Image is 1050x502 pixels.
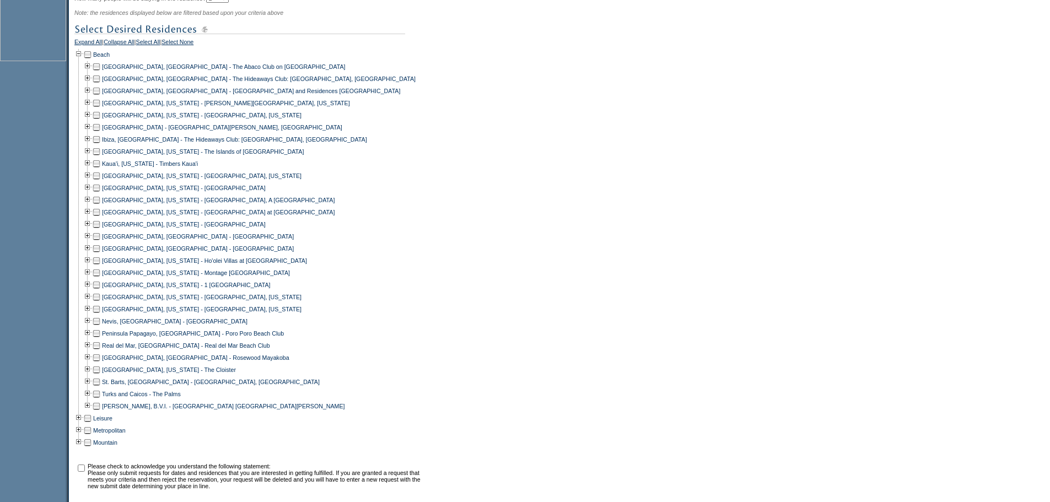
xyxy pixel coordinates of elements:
[102,269,290,276] a: [GEOGRAPHIC_DATA], [US_STATE] - Montage [GEOGRAPHIC_DATA]
[102,342,270,349] a: Real del Mar, [GEOGRAPHIC_DATA] - Real del Mar Beach Club
[102,124,342,131] a: [GEOGRAPHIC_DATA] - [GEOGRAPHIC_DATA][PERSON_NAME], [GEOGRAPHIC_DATA]
[102,282,271,288] a: [GEOGRAPHIC_DATA], [US_STATE] - 1 [GEOGRAPHIC_DATA]
[102,136,367,143] a: Ibiza, [GEOGRAPHIC_DATA] - The Hideaways Club: [GEOGRAPHIC_DATA], [GEOGRAPHIC_DATA]
[102,379,320,385] a: St. Barts, [GEOGRAPHIC_DATA] - [GEOGRAPHIC_DATA], [GEOGRAPHIC_DATA]
[104,39,134,48] a: Collapse All
[102,160,198,167] a: Kaua'i, [US_STATE] - Timbers Kaua'i
[102,112,301,118] a: [GEOGRAPHIC_DATA], [US_STATE] - [GEOGRAPHIC_DATA], [US_STATE]
[102,100,350,106] a: [GEOGRAPHIC_DATA], [US_STATE] - [PERSON_NAME][GEOGRAPHIC_DATA], [US_STATE]
[136,39,160,48] a: Select All
[102,294,301,300] a: [GEOGRAPHIC_DATA], [US_STATE] - [GEOGRAPHIC_DATA], [US_STATE]
[102,366,236,373] a: [GEOGRAPHIC_DATA], [US_STATE] - The Cloister
[93,51,110,58] a: Beach
[102,245,294,252] a: [GEOGRAPHIC_DATA], [GEOGRAPHIC_DATA] - [GEOGRAPHIC_DATA]
[102,172,301,179] a: [GEOGRAPHIC_DATA], [US_STATE] - [GEOGRAPHIC_DATA], [US_STATE]
[102,197,335,203] a: [GEOGRAPHIC_DATA], [US_STATE] - [GEOGRAPHIC_DATA], A [GEOGRAPHIC_DATA]
[102,185,266,191] a: [GEOGRAPHIC_DATA], [US_STATE] - [GEOGRAPHIC_DATA]
[88,463,423,489] td: Please check to acknowledge you understand the following statement: Please only submit requests f...
[74,39,424,48] div: | | |
[102,354,289,361] a: [GEOGRAPHIC_DATA], [GEOGRAPHIC_DATA] - Rosewood Mayakoba
[74,9,283,16] span: Note: the residences displayed below are filtered based upon your criteria above
[102,306,301,312] a: [GEOGRAPHIC_DATA], [US_STATE] - [GEOGRAPHIC_DATA], [US_STATE]
[102,391,181,397] a: Turks and Caicos - The Palms
[102,233,294,240] a: [GEOGRAPHIC_DATA], [GEOGRAPHIC_DATA] - [GEOGRAPHIC_DATA]
[102,330,284,337] a: Peninsula Papagayo, [GEOGRAPHIC_DATA] - Poro Poro Beach Club
[93,439,117,446] a: Mountain
[93,427,126,434] a: Metropolitan
[102,63,346,70] a: [GEOGRAPHIC_DATA], [GEOGRAPHIC_DATA] - The Abaco Club on [GEOGRAPHIC_DATA]
[102,148,304,155] a: [GEOGRAPHIC_DATA], [US_STATE] - The Islands of [GEOGRAPHIC_DATA]
[102,318,247,325] a: Nevis, [GEOGRAPHIC_DATA] - [GEOGRAPHIC_DATA]
[102,88,400,94] a: [GEOGRAPHIC_DATA], [GEOGRAPHIC_DATA] - [GEOGRAPHIC_DATA] and Residences [GEOGRAPHIC_DATA]
[102,221,266,228] a: [GEOGRAPHIC_DATA], [US_STATE] - [GEOGRAPHIC_DATA]
[102,75,416,82] a: [GEOGRAPHIC_DATA], [GEOGRAPHIC_DATA] - The Hideaways Club: [GEOGRAPHIC_DATA], [GEOGRAPHIC_DATA]
[93,415,112,422] a: Leisure
[102,257,307,264] a: [GEOGRAPHIC_DATA], [US_STATE] - Ho'olei Villas at [GEOGRAPHIC_DATA]
[161,39,193,48] a: Select None
[102,209,335,215] a: [GEOGRAPHIC_DATA], [US_STATE] - [GEOGRAPHIC_DATA] at [GEOGRAPHIC_DATA]
[102,403,345,409] a: [PERSON_NAME], B.V.I. - [GEOGRAPHIC_DATA] [GEOGRAPHIC_DATA][PERSON_NAME]
[74,39,102,48] a: Expand All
